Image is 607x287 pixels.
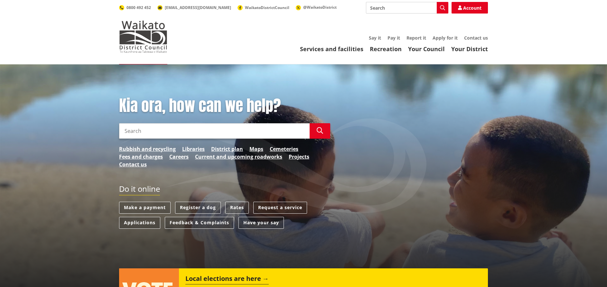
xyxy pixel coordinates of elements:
a: Applications [119,217,160,229]
h2: Do it online [119,184,160,196]
img: Waikato District Council - Te Kaunihera aa Takiwaa o Waikato [119,21,167,53]
a: 0800 492 452 [119,5,151,10]
a: Rubbish and recycling [119,145,176,153]
span: [EMAIL_ADDRESS][DOMAIN_NAME] [165,5,231,10]
span: 0800 492 452 [126,5,151,10]
h1: Kia ora, how can we help? [119,97,330,115]
a: Projects [289,153,309,161]
a: Apply for it [433,35,458,41]
a: Report it [406,35,426,41]
a: Cemeteries [270,145,298,153]
a: [EMAIL_ADDRESS][DOMAIN_NAME] [157,5,231,10]
a: Feedback & Complaints [165,217,234,229]
a: @WaikatoDistrict [296,5,337,10]
a: Careers [169,153,189,161]
a: Request a service [253,202,307,214]
a: Rates [225,202,249,214]
a: Contact us [464,35,488,41]
a: Your District [451,45,488,53]
a: Have your say [238,217,284,229]
a: Fees and charges [119,153,163,161]
a: Recreation [370,45,402,53]
a: Pay it [388,35,400,41]
a: Your Council [408,45,445,53]
a: Services and facilities [300,45,363,53]
a: District plan [211,145,243,153]
a: Register a dog [175,202,221,214]
a: Account [452,2,488,14]
span: WaikatoDistrictCouncil [245,5,289,10]
span: @WaikatoDistrict [303,5,337,10]
a: Contact us [119,161,147,168]
a: Say it [369,35,381,41]
a: Libraries [182,145,205,153]
a: Make a payment [119,202,171,214]
h2: Local elections are here [185,275,269,284]
a: Maps [249,145,263,153]
input: Search input [366,2,448,14]
a: WaikatoDistrictCouncil [238,5,289,10]
a: Current and upcoming roadworks [195,153,282,161]
input: Search input [119,123,310,139]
